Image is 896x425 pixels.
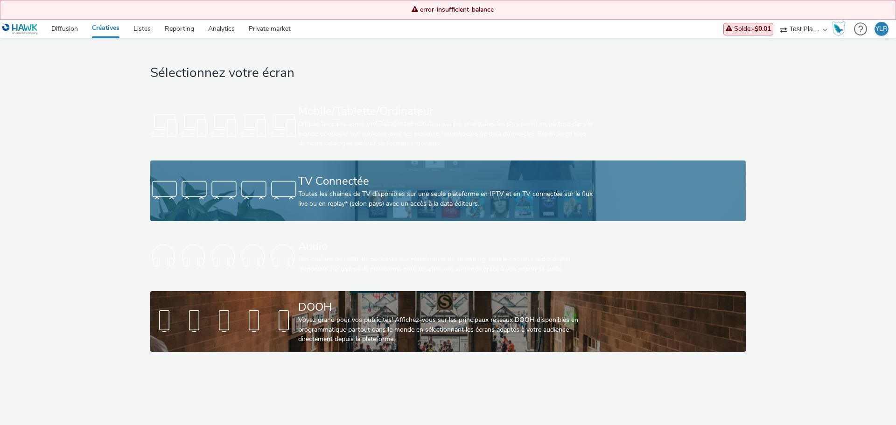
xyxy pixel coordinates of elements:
a: Mobile/Tablette/OrdinateurDiffuse tes campagnes mobile/tablette/ordinateur sur les inventaires le... [150,95,745,156]
div: Mobile/Tablette/Ordinateur [298,103,594,119]
a: Listes [126,20,158,38]
a: Private market [242,20,298,38]
img: Hawk Academy [832,21,846,36]
a: DOOHVoyez grand pour vos publicités! Affichez-vous sur les principaux réseaux DOOH disponibles en... [150,291,745,352]
img: undefined Logo [2,23,38,35]
div: Toutes les chaines de TV disponibles sur une seule plateforme en IPTV et en TV connectée sur le f... [298,189,594,209]
a: Hawk Academy [832,21,849,36]
a: Analytics [201,20,242,38]
div: Les dépenses d'aujourd'hui ne sont pas encore prises en compte dans le solde [723,23,773,35]
a: Diffusion [44,20,85,38]
div: Diffuse tes campagnes mobile/tablette/ordinateur sur les inventaires les plus premium partout dan... [298,119,594,148]
a: TV ConnectéeToutes les chaines de TV disponibles sur une seule plateforme en IPTV et en TV connec... [150,160,745,221]
a: Reporting [158,20,201,38]
div: Des chaînes de radio, de podcasts aux plateformes de streaming: tout le contenu audio digital dis... [298,255,594,274]
div: Audio [298,238,594,255]
div: YLR [875,22,888,36]
span: Solde : [726,24,771,33]
a: AudioDes chaînes de radio, de podcasts aux plateformes de streaming: tout le contenu audio digita... [150,226,745,286]
div: DOOH [298,299,594,315]
div: Voyez grand pour vos publicités! Affichez-vous sur les principaux réseaux DOOH disponibles en pro... [298,315,594,344]
h1: Sélectionnez votre écran [150,64,745,82]
a: Créatives [85,20,126,38]
strong: -$0.01 [752,24,771,33]
div: TV Connectée [298,173,594,189]
span: error-insufficient-balance [19,5,886,14]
